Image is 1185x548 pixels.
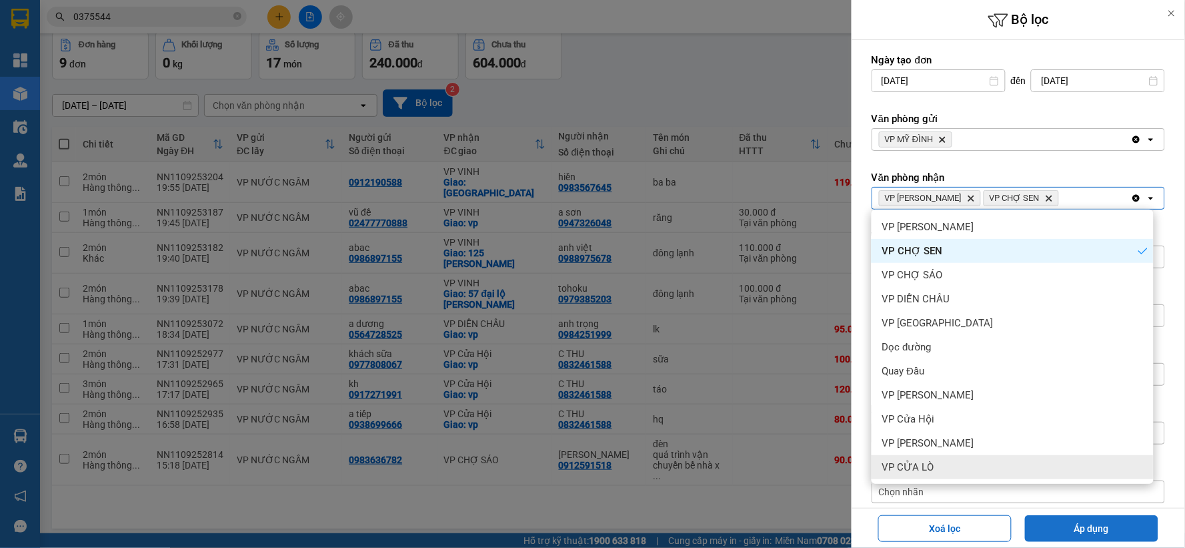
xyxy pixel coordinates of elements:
[882,340,932,354] span: Dọc đường
[878,515,1012,542] button: Xoá lọc
[882,437,974,450] span: VP [PERSON_NAME]
[879,485,924,499] span: Chọn nhãn
[882,220,974,234] span: VP [PERSON_NAME]
[955,133,956,146] input: Selected VP MỸ ĐÌNH.
[872,53,1165,67] label: Ngày tạo đơn
[1131,134,1142,145] svg: Clear all
[938,135,946,144] svg: Delete
[872,112,1165,125] label: Văn phòng gửi
[1146,193,1156,204] svg: open
[1146,134,1156,145] svg: open
[28,57,127,102] span: [GEOGRAPHIC_DATA], [GEOGRAPHIC_DATA] ↔ [GEOGRAPHIC_DATA]
[882,461,934,474] span: VP CỬA LÒ
[879,131,952,148] span: VP MỸ ĐÌNH, close by backspace
[882,316,994,330] span: VP [GEOGRAPHIC_DATA]
[1025,515,1158,542] button: Áp dụng
[882,413,935,426] span: VP Cửa Hội
[7,72,25,138] img: logo
[967,194,975,202] svg: Delete
[885,193,962,204] span: VP THANH CHƯƠNG
[872,210,1154,484] ul: Menu
[1131,193,1142,204] svg: Clear all
[879,190,981,206] span: VP THANH CHƯƠNG, close by backspace
[1032,70,1164,91] input: Select a date.
[882,292,950,306] span: VP DIỄN CHÂU
[1062,192,1063,205] input: Selected VP THANH CHƯƠNG, VP CHỢ SEN.
[852,10,1185,31] h6: Bộ lọc
[1045,194,1053,202] svg: Delete
[885,134,933,145] span: VP MỸ ĐÌNH
[872,171,1165,184] label: Văn phòng nhận
[882,364,925,378] span: Quay Đầu
[882,268,943,282] span: VP CHỢ SÁO
[984,190,1059,206] span: VP CHỢ SEN, close by backspace
[882,388,974,402] span: VP [PERSON_NAME]
[1011,74,1026,87] span: đến
[882,244,943,258] span: VP CHỢ SEN
[30,11,126,54] strong: CHUYỂN PHÁT NHANH AN PHÚ QUÝ
[990,193,1040,204] span: VP CHỢ SEN
[872,70,1005,91] input: Select a date.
